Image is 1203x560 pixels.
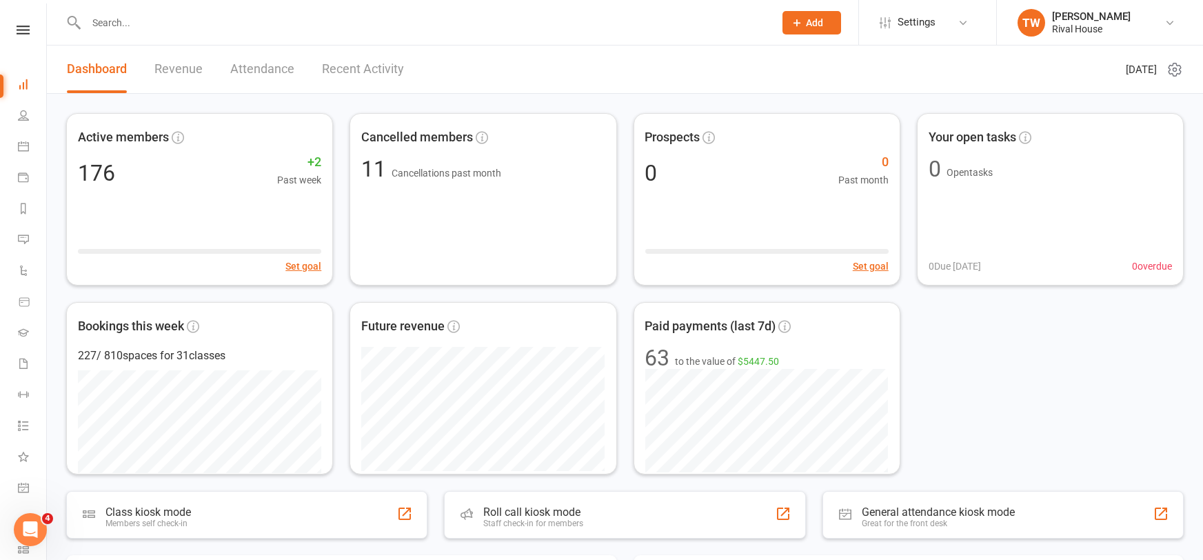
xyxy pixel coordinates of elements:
a: Calendar [18,132,46,163]
a: Dashboard [67,46,127,93]
span: [DATE] [1126,61,1157,78]
iframe: Intercom live chat [14,513,47,546]
span: Your open tasks [929,128,1016,148]
div: 0 [929,158,941,180]
a: What's New [18,443,46,474]
a: Payments [18,163,46,194]
input: Search... [82,13,765,32]
div: General attendance kiosk mode [862,506,1015,519]
span: Settings [898,7,936,38]
a: Attendance [230,46,294,93]
a: Product Sales [18,288,46,319]
div: [PERSON_NAME] [1052,10,1131,23]
a: Roll call kiosk mode [18,505,46,536]
span: Cancelled members [361,128,473,148]
button: Set goal [853,259,889,274]
div: Rival House [1052,23,1131,35]
span: Cancellations past month [392,168,501,179]
span: Past week [277,172,321,188]
a: General attendance kiosk mode [18,474,46,505]
div: Class kiosk mode [105,506,191,519]
span: Open tasks [947,167,993,178]
div: TW [1018,9,1045,37]
span: 4 [42,513,53,524]
span: Paid payments (last 7d) [645,317,776,337]
div: 227 / 810 spaces for 31 classes [78,347,321,365]
a: Dashboard [18,70,46,101]
span: Active members [78,128,169,148]
a: Recent Activity [322,46,404,93]
span: Future revenue [361,317,445,337]
span: Prospects [645,128,700,148]
div: Roll call kiosk mode [483,506,583,519]
a: Reports [18,194,46,226]
div: Great for the front desk [862,519,1015,528]
a: People [18,101,46,132]
div: 63 [645,347,670,369]
span: Past month [838,172,889,188]
button: Set goal [285,259,321,274]
span: 0 [838,152,889,172]
span: $5447.50 [738,356,780,367]
button: Add [782,11,841,34]
span: 0 overdue [1132,259,1172,274]
span: +2 [277,152,321,172]
span: to the value of [676,354,780,369]
span: 11 [361,156,392,182]
span: Bookings this week [78,317,184,337]
div: Staff check-in for members [483,519,583,528]
div: 0 [645,162,658,184]
span: 0 Due [DATE] [929,259,981,274]
div: Members self check-in [105,519,191,528]
a: Revenue [154,46,203,93]
span: Add [807,17,824,28]
div: 176 [78,162,115,184]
